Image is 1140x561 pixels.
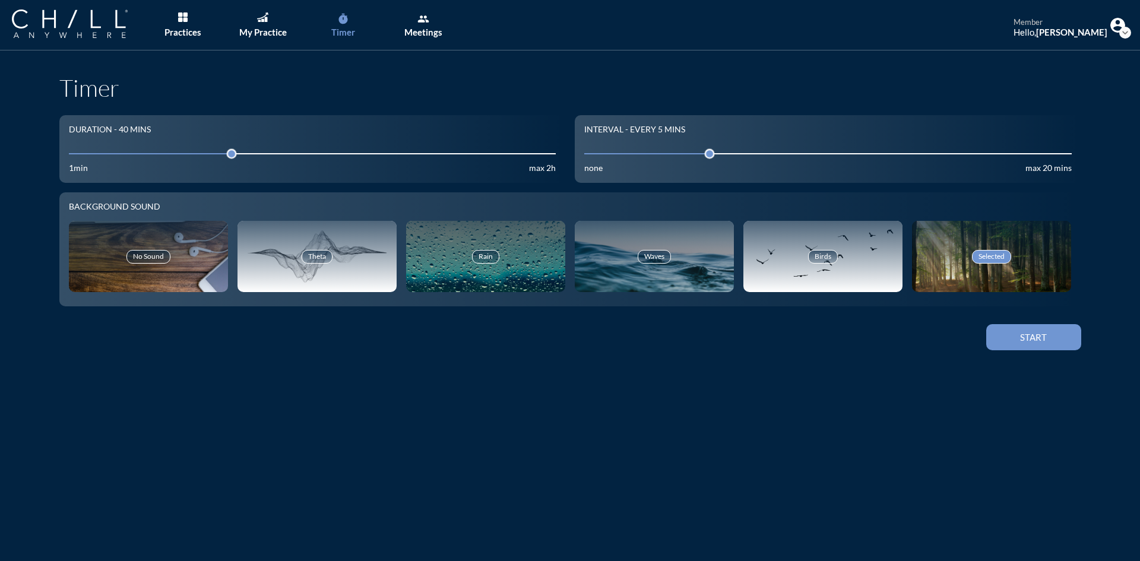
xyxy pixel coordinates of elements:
[417,13,429,25] i: group
[1007,332,1060,343] div: Start
[1014,18,1107,27] div: member
[1036,27,1107,37] strong: [PERSON_NAME]
[638,250,671,263] div: Waves
[178,12,188,22] img: List
[584,163,603,173] div: none
[126,250,170,263] div: No Sound
[164,27,201,37] div: Practices
[59,74,1081,102] h1: Timer
[808,250,838,263] div: Birds
[302,250,332,263] div: Theta
[1025,163,1072,173] div: max 20 mins
[1014,27,1107,37] div: Hello,
[257,12,268,22] img: Graph
[404,27,442,37] div: Meetings
[972,250,1011,263] div: Selected
[529,163,556,173] div: max 2h
[12,9,128,38] img: Company Logo
[239,27,287,37] div: My Practice
[986,324,1081,350] button: Start
[331,27,355,37] div: Timer
[69,125,151,135] div: Duration - 40 mins
[69,202,1072,212] div: Background sound
[69,163,88,173] div: 1min
[1119,27,1131,39] i: expand_more
[472,250,499,263] div: Rain
[337,13,349,25] i: timer
[584,125,685,135] div: Interval - Every 5 mins
[1110,18,1125,33] img: Profile icon
[12,9,151,40] a: Company Logo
